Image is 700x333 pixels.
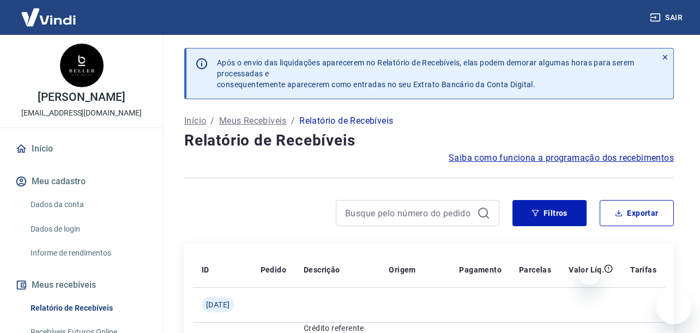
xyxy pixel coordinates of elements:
[578,263,600,285] iframe: Fechar mensagem
[569,264,604,275] p: Valor Líq.
[519,264,551,275] p: Parcelas
[291,114,295,128] p: /
[184,114,206,128] a: Início
[459,264,502,275] p: Pagamento
[26,218,150,240] a: Dados de login
[648,8,687,28] button: Sair
[345,205,473,221] input: Busque pelo número do pedido
[217,57,648,90] p: Após o envio das liquidações aparecerem no Relatório de Recebíveis, elas podem demorar algumas ho...
[13,137,150,161] a: Início
[600,200,674,226] button: Exportar
[202,264,209,275] p: ID
[38,92,125,103] p: [PERSON_NAME]
[206,299,230,310] span: [DATE]
[13,1,84,34] img: Vindi
[304,264,340,275] p: Descrição
[60,44,104,87] img: 8d4cfcc9-1076-4a00-ac42-cd41f19bf379.jpeg
[389,264,415,275] p: Origem
[13,169,150,193] button: Meu cadastro
[26,242,150,264] a: Informe de rendimentos
[13,273,150,297] button: Meus recebíveis
[219,114,287,128] a: Meus Recebíveis
[449,152,674,165] a: Saiba como funciona a programação dos recebimentos
[261,264,286,275] p: Pedido
[210,114,214,128] p: /
[21,107,142,119] p: [EMAIL_ADDRESS][DOMAIN_NAME]
[26,193,150,216] a: Dados da conta
[26,297,150,319] a: Relatório de Recebíveis
[512,200,587,226] button: Filtros
[299,114,393,128] p: Relatório de Recebíveis
[184,130,674,152] h4: Relatório de Recebíveis
[656,289,691,324] iframe: Botão para abrir a janela de mensagens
